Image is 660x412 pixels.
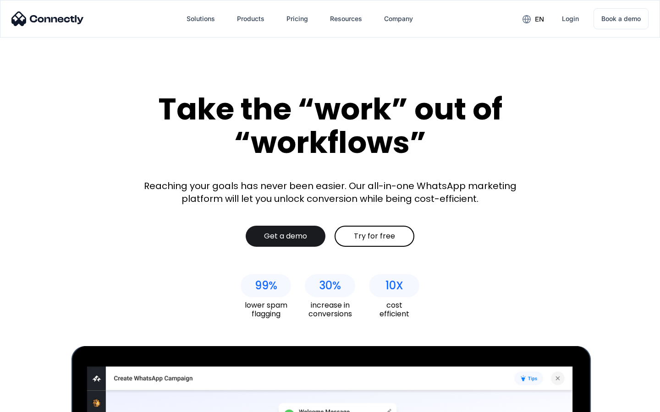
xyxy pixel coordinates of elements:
[335,226,414,247] a: Try for free
[137,179,522,205] div: Reaching your goals has never been easier. Our all-in-one WhatsApp marketing platform will let yo...
[369,301,419,318] div: cost efficient
[555,8,586,30] a: Login
[241,301,291,318] div: lower spam flagging
[18,396,55,409] ul: Language list
[237,12,264,25] div: Products
[535,13,544,26] div: en
[124,92,536,159] div: Take the “work” out of “workflows”
[279,8,315,30] a: Pricing
[264,232,307,241] div: Get a demo
[9,396,55,409] aside: Language selected: English
[330,12,362,25] div: Resources
[11,11,84,26] img: Connectly Logo
[286,12,308,25] div: Pricing
[384,12,413,25] div: Company
[385,279,403,292] div: 10X
[562,12,579,25] div: Login
[354,232,395,241] div: Try for free
[255,279,277,292] div: 99%
[305,301,355,318] div: increase in conversions
[246,226,325,247] a: Get a demo
[319,279,341,292] div: 30%
[594,8,649,29] a: Book a demo
[187,12,215,25] div: Solutions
